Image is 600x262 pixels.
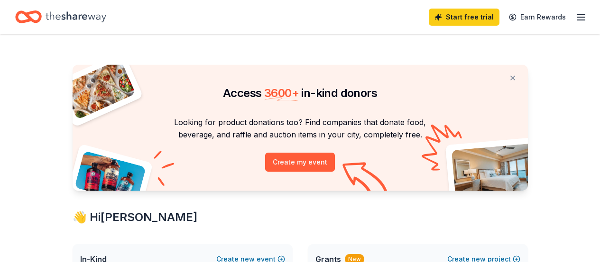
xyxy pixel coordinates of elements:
button: Create my event [265,153,335,172]
a: Earn Rewards [503,9,572,26]
p: Looking for product donations too? Find companies that donate food, beverage, and raffle and auct... [84,116,517,141]
div: 👋 Hi [PERSON_NAME] [73,210,528,225]
a: Home [15,6,106,28]
img: Curvy arrow [342,162,390,198]
img: Pizza [62,59,136,120]
span: 3600 + [264,86,299,100]
span: Access in-kind donors [223,86,377,100]
a: Start free trial [429,9,499,26]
